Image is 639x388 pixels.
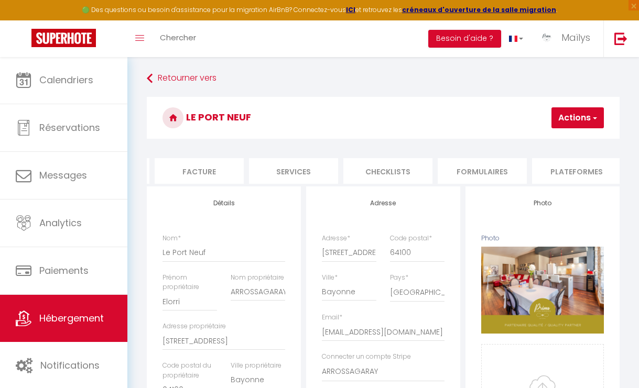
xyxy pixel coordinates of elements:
[231,273,284,283] label: Nom propriétaire
[428,30,501,48] button: Besoin d'aide ?
[561,31,590,44] span: Maïlys
[322,352,411,362] label: Connecter un compte Stripe
[163,273,217,293] label: Prénom propriétaire
[438,158,527,184] li: Formulaires
[163,361,217,381] label: Code postal du propriétaire
[160,32,196,43] span: Chercher
[322,313,342,323] label: Email
[481,234,500,243] label: Photo
[39,264,89,277] span: Paiements
[531,20,603,57] a: ... Maïlys
[163,199,285,207] h4: Détails
[614,32,627,45] img: logout
[532,158,621,184] li: Plateformes
[152,20,204,57] a: Chercher
[390,273,408,283] label: Pays
[551,107,604,128] button: Actions
[390,234,432,243] label: Code postal
[155,158,244,184] li: Facture
[481,199,604,207] h4: Photo
[39,312,104,325] span: Hébergement
[249,158,338,184] li: Services
[402,5,556,14] a: créneaux d'ouverture de la salle migration
[39,216,82,229] span: Analytics
[40,359,100,372] span: Notifications
[231,361,281,371] label: Ville propriétaire
[163,234,181,243] label: Nom
[346,5,355,14] a: ICI
[147,69,620,88] a: Retourner vers
[39,73,93,86] span: Calendriers
[322,199,445,207] h4: Adresse
[343,158,432,184] li: Checklists
[8,4,40,36] button: Ouvrir le widget de chat LiveChat
[31,29,96,47] img: Super Booking
[539,30,555,46] img: ...
[322,273,338,283] label: Ville
[322,234,350,243] label: Adresse
[39,121,100,134] span: Réservations
[163,322,226,331] label: Adresse propriétaire
[39,169,87,182] span: Messages
[147,97,620,139] h3: Le Port Neuf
